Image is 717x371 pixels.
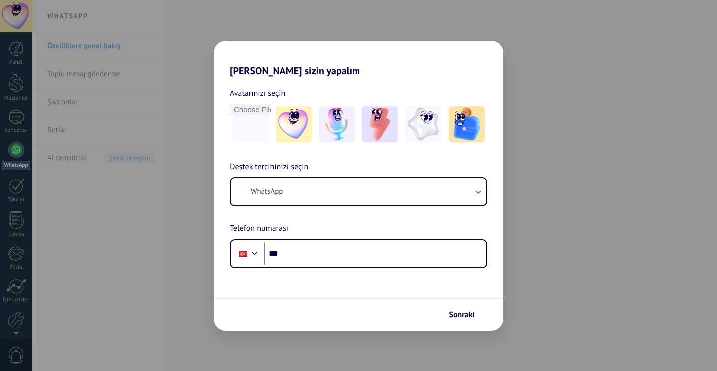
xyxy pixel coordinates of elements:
[230,161,308,174] span: Destek tercihinizi seçin
[231,178,486,205] button: WhatsApp
[362,106,398,142] img: -3.jpeg
[319,106,355,142] img: -2.jpeg
[449,106,485,142] img: -5.jpeg
[234,243,253,264] div: Turkey: + 90
[449,311,475,318] span: Sonraki
[405,106,441,142] img: -4.jpeg
[444,306,488,323] button: Sonraki
[230,87,285,100] span: Avatarınızı seçin
[214,41,503,77] h2: [PERSON_NAME] sizin yapalım
[230,222,288,235] span: Telefon numarası
[251,187,283,197] span: WhatsApp
[276,106,312,142] img: -1.jpeg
